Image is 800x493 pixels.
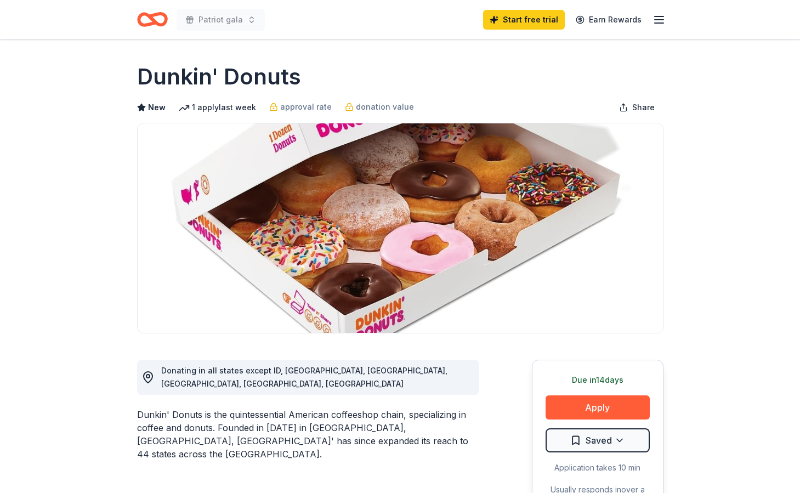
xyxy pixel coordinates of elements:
[198,13,243,26] span: Patriot gala
[356,100,414,114] span: donation value
[137,408,479,461] div: Dunkin' Donuts is the quintessential American coffeeshop chain, specializing in coffee and donuts...
[632,101,655,114] span: Share
[148,101,166,114] span: New
[546,461,650,474] div: Application takes 10 min
[137,61,301,92] h1: Dunkin' Donuts
[546,395,650,420] button: Apply
[177,9,265,31] button: Patriot gala
[586,433,612,447] span: Saved
[569,10,648,30] a: Earn Rewards
[345,100,414,114] a: donation value
[161,366,447,388] span: Donating in all states except ID, [GEOGRAPHIC_DATA], [GEOGRAPHIC_DATA], [GEOGRAPHIC_DATA], [GEOGR...
[483,10,565,30] a: Start free trial
[610,97,663,118] button: Share
[137,7,168,32] a: Home
[269,100,332,114] a: approval rate
[179,101,256,114] div: 1 apply last week
[138,123,663,333] img: Image for Dunkin' Donuts
[280,100,332,114] span: approval rate
[546,428,650,452] button: Saved
[546,373,650,387] div: Due in 14 days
